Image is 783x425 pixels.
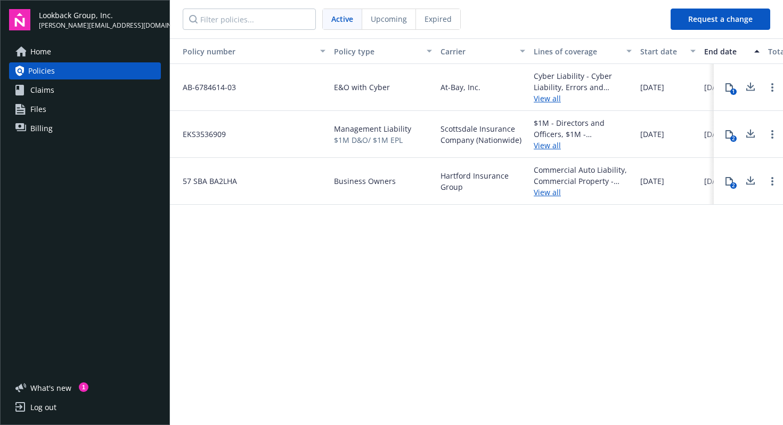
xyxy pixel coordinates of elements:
[174,82,236,93] span: AB-6784614-03
[704,82,728,93] span: [DATE]
[9,120,161,137] a: Billing
[534,117,632,140] div: $1M - Directors and Officers, $1M - Employment Practices Liability
[534,164,632,187] div: Commercial Auto Liability, Commercial Property - Commercial Property, General Liability - General...
[9,62,161,79] a: Policies
[730,89,737,95] div: 1
[9,9,30,30] img: navigator-logo.svg
[334,123,411,134] span: Management Liability
[704,46,748,57] div: End date
[334,82,390,93] span: E&O with Cyber
[636,38,700,64] button: Start date
[704,175,728,187] span: [DATE]
[371,13,407,25] span: Upcoming
[534,140,632,151] a: View all
[334,134,411,146] span: $1M D&O/ $1M EPL
[30,101,46,118] span: Files
[330,38,436,64] button: Policy type
[183,9,316,30] input: Filter policies...
[30,82,54,99] span: Claims
[174,46,314,57] div: Toggle SortBy
[640,82,664,93] span: [DATE]
[766,81,779,94] a: Open options
[719,171,740,192] button: 2
[730,182,737,189] div: 2
[766,128,779,141] a: Open options
[334,46,420,57] div: Policy type
[79,382,88,392] div: 1
[441,82,480,93] span: At-Bay, Inc.
[534,93,632,104] a: View all
[700,38,764,64] button: End date
[174,129,226,140] span: EKS3536909
[534,46,620,57] div: Lines of coverage
[30,43,51,60] span: Home
[529,38,636,64] button: Lines of coverage
[334,175,396,187] span: Business Owners
[9,43,161,60] a: Home
[704,129,728,140] span: [DATE]
[730,135,737,142] div: 2
[441,123,525,146] span: Scottsdale Insurance Company (Nationwide)
[39,21,161,30] span: [PERSON_NAME][EMAIL_ADDRESS][DOMAIN_NAME]
[719,77,740,98] button: 1
[39,10,161,21] span: Lookback Group, Inc.
[9,382,88,394] button: What's new1
[441,46,513,57] div: Carrier
[719,124,740,145] button: 2
[766,175,779,188] a: Open options
[425,13,452,25] span: Expired
[640,46,684,57] div: Start date
[441,170,525,193] span: Hartford Insurance Group
[39,9,161,30] button: Lookback Group, Inc.[PERSON_NAME][EMAIL_ADDRESS][DOMAIN_NAME]
[30,382,71,394] span: What ' s new
[534,70,632,93] div: Cyber Liability - Cyber Liability, Errors and Omissions
[640,129,664,140] span: [DATE]
[174,175,237,187] span: 57 SBA BA2LHA
[534,187,632,198] a: View all
[9,101,161,118] a: Files
[30,399,56,416] div: Log out
[174,46,314,57] div: Policy number
[28,62,55,79] span: Policies
[640,175,664,187] span: [DATE]
[436,38,529,64] button: Carrier
[331,13,353,25] span: Active
[671,9,770,30] button: Request a change
[9,82,161,99] a: Claims
[30,120,53,137] span: Billing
